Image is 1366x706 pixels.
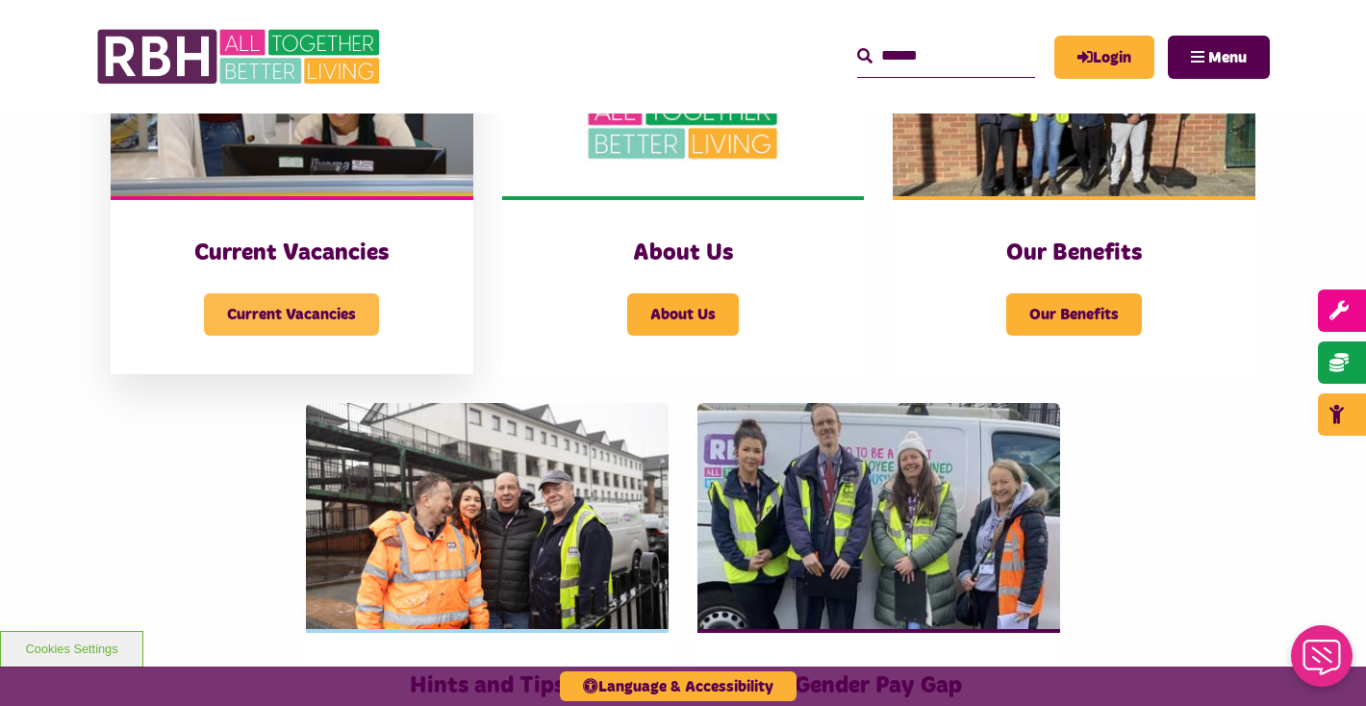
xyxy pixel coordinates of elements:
[857,36,1035,77] input: Search
[204,293,379,336] span: Current Vacancies
[1054,36,1154,79] a: MyRBH
[1168,36,1270,79] button: Navigation
[306,403,669,629] img: SAZMEDIA RBH 21FEB24 46
[541,239,826,268] h3: About Us
[1208,50,1247,65] span: Menu
[149,239,435,268] h3: Current Vacancies
[931,239,1217,268] h3: Our Benefits
[560,671,797,701] button: Language & Accessibility
[96,19,385,94] img: RBH
[627,293,739,336] span: About Us
[1006,293,1142,336] span: Our Benefits
[1279,619,1366,706] iframe: Netcall Web Assistant for live chat
[697,403,1060,629] img: 391760240 1590016381793435 2179504426197536539 N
